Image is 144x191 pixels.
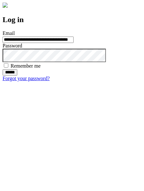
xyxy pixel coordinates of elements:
h2: Log in [3,15,141,24]
label: Remember me [11,63,41,69]
label: Password [3,43,22,48]
label: Email [3,30,15,36]
img: logo-4e3dc11c47720685a147b03b5a06dd966a58ff35d612b21f08c02c0306f2b779.png [3,3,8,8]
a: Forgot your password? [3,76,50,81]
